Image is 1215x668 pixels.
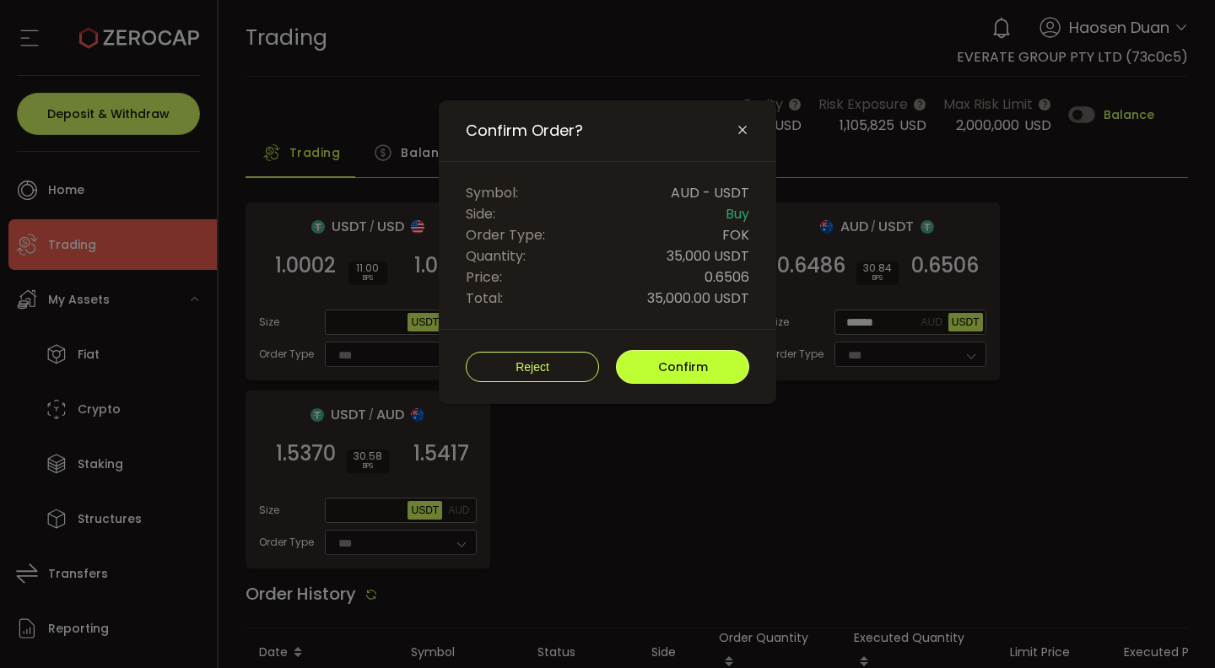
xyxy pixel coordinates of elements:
iframe: Chat Widget [1014,486,1215,668]
span: Total: [466,288,503,309]
span: Confirm [658,358,708,375]
button: Reject [466,352,599,382]
span: AUD - USDT [671,182,749,203]
span: Reject [516,360,549,374]
span: Buy [726,203,749,224]
span: Symbol: [466,182,518,203]
span: 35,000 USDT [667,245,749,267]
span: FOK [722,224,749,245]
span: Order Type: [466,224,545,245]
span: Quantity: [466,245,526,267]
span: 35,000.00 USDT [647,288,749,309]
span: Side: [466,203,495,224]
button: Confirm [616,350,749,384]
span: Price: [466,267,502,288]
span: 0.6506 [705,267,749,288]
div: Confirm Order? [439,100,776,404]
